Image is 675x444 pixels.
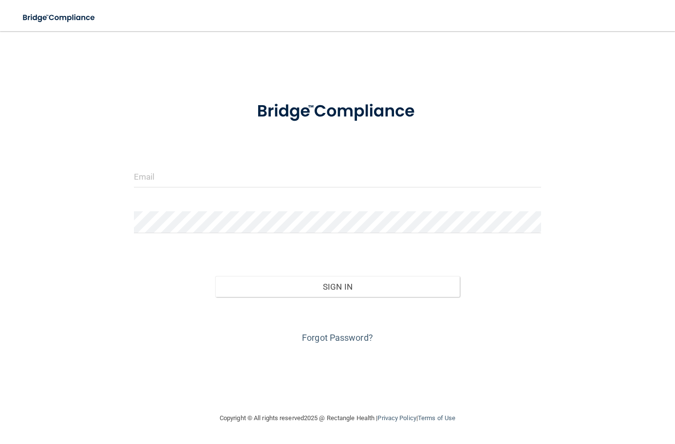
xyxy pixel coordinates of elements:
[134,166,541,187] input: Email
[215,276,460,297] button: Sign In
[160,403,515,434] div: Copyright © All rights reserved 2025 @ Rectangle Health | |
[15,8,104,28] img: bridge_compliance_login_screen.278c3ca4.svg
[418,414,455,422] a: Terms of Use
[240,90,436,133] img: bridge_compliance_login_screen.278c3ca4.svg
[377,414,416,422] a: Privacy Policy
[302,333,373,343] a: Forgot Password?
